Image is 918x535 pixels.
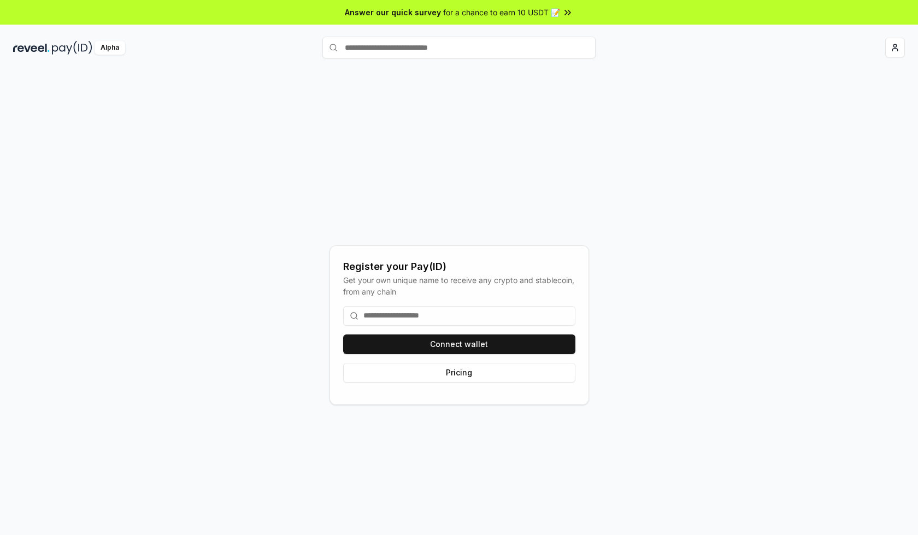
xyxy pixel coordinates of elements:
[343,363,575,383] button: Pricing
[343,334,575,354] button: Connect wallet
[95,41,125,55] div: Alpha
[343,259,575,274] div: Register your Pay(ID)
[343,274,575,297] div: Get your own unique name to receive any crypto and stablecoin, from any chain
[443,7,560,18] span: for a chance to earn 10 USDT 📝
[13,41,50,55] img: reveel_dark
[52,41,92,55] img: pay_id
[345,7,441,18] span: Answer our quick survey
